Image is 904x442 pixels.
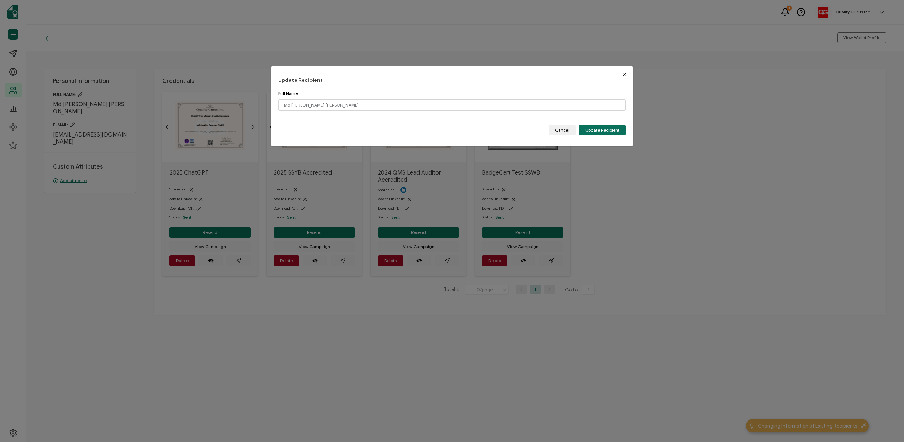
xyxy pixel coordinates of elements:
[617,66,633,83] button: Close
[278,99,626,111] input: Jane Doe
[869,408,904,442] iframe: Chat Widget
[549,125,576,135] button: Cancel
[585,128,619,132] span: Update Recipient
[271,66,633,146] div: dialog
[555,128,569,132] span: Cancel
[278,77,626,84] h1: Update Recipient
[579,125,626,135] button: Update Recipient
[278,91,298,96] span: Full Name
